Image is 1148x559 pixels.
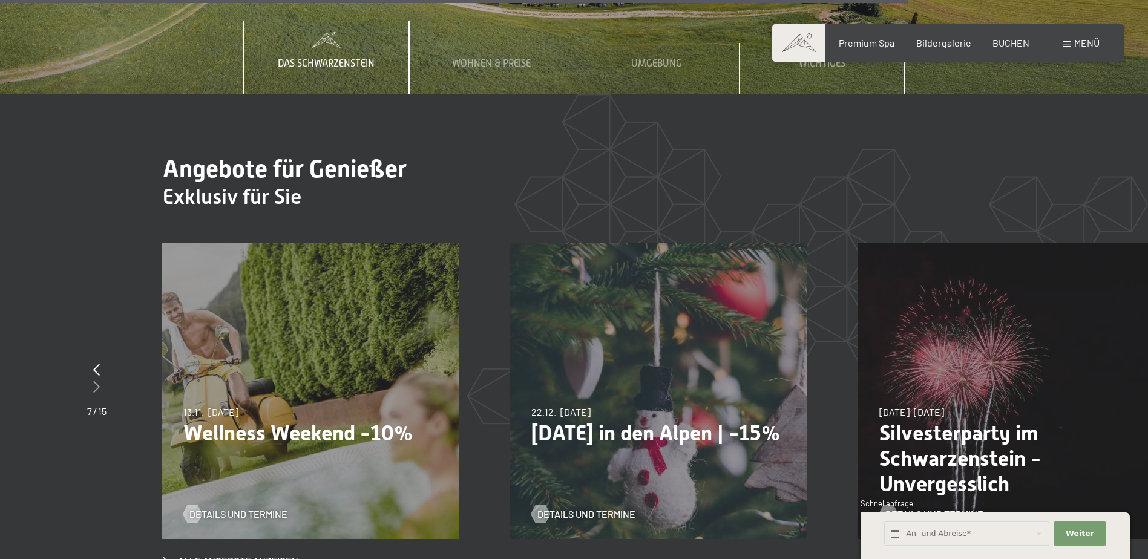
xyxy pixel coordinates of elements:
p: [DATE] in den Alpen | -15% [531,420,786,446]
span: [DATE]–[DATE] [879,406,944,417]
a: Details und Termine [531,508,635,521]
span: Menü [1074,37,1100,48]
span: Umgebung [631,58,682,69]
span: Wohnen & Preise [452,58,531,69]
span: / [93,405,97,417]
p: Silvesterparty im Schwarzenstein - Unvergesslich [879,420,1133,497]
span: Das Schwarzenstein [278,58,375,69]
span: Weiter [1066,528,1094,539]
button: Weiter [1054,521,1106,546]
span: 13.11.–[DATE] [183,406,238,417]
span: 7 [87,405,92,417]
span: 15 [98,405,107,417]
span: Schnellanfrage [861,499,913,508]
a: Bildergalerie [916,37,971,48]
p: Wellness Weekend -10% [183,420,438,446]
a: Premium Spa [839,37,894,48]
a: BUCHEN [992,37,1029,48]
span: Angebote für Genießer [163,155,407,183]
span: Wichtiges [799,58,845,69]
span: 22.12.–[DATE] [531,406,591,417]
span: Details und Termine [537,508,635,521]
span: Exklusiv für Sie [163,185,301,209]
a: Details und Termine [183,508,287,521]
span: Details und Termine [189,508,287,521]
